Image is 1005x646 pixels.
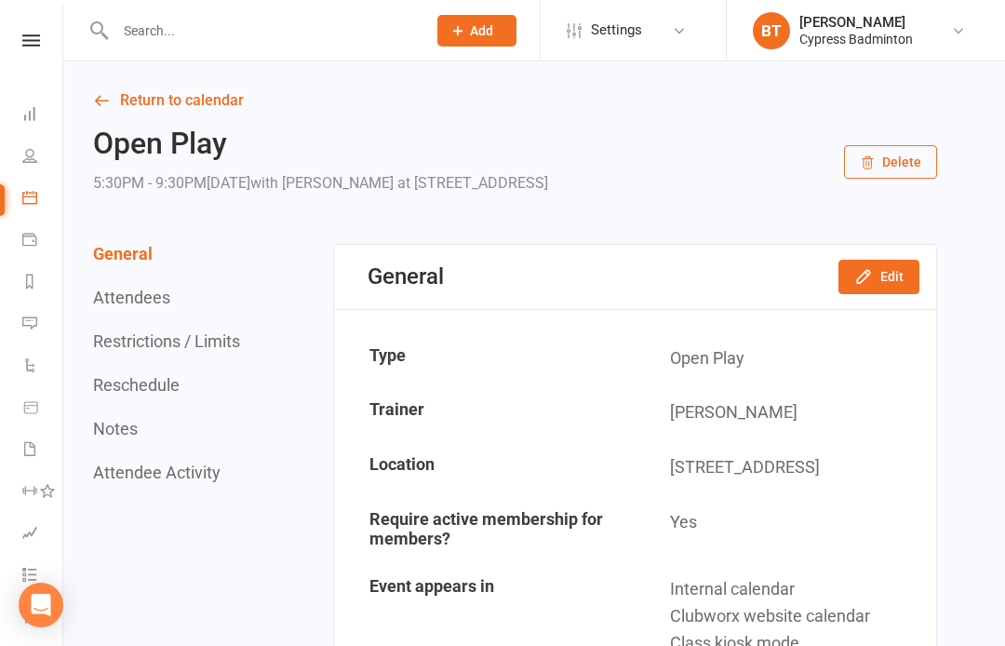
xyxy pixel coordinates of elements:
button: Reschedule [93,375,180,395]
span: with [PERSON_NAME] [250,174,394,192]
a: People [22,137,64,179]
div: BT [753,12,790,49]
div: General [368,263,444,289]
td: Trainer [336,386,635,439]
input: Search... [110,18,413,44]
span: Settings [591,9,642,51]
button: Restrictions / Limits [93,331,240,351]
div: Open Intercom Messenger [19,583,63,627]
div: Cypress Badminton [799,31,913,47]
td: Open Play [636,332,935,385]
button: Edit [838,260,919,293]
td: [PERSON_NAME] [636,386,935,439]
div: Clubworx website calendar [670,603,922,630]
button: Add [437,15,516,47]
td: Yes [636,496,935,561]
a: Dashboard [22,95,64,137]
td: Require active membership for members? [336,496,635,561]
span: Add [470,23,493,38]
button: Notes [93,419,138,438]
span: at [STREET_ADDRESS] [397,174,548,192]
div: Internal calendar [670,576,922,603]
div: 5:30PM - 9:30PM[DATE] [93,170,548,196]
button: Attendees [93,288,170,307]
a: Return to calendar [93,87,937,114]
a: Calendar [22,179,64,221]
div: [PERSON_NAME] [799,14,913,31]
td: [STREET_ADDRESS] [636,441,935,494]
a: Payments [22,221,64,262]
button: Delete [844,145,937,179]
a: Assessments [22,514,64,556]
a: Reports [22,262,64,304]
h2: Open Play [93,128,548,160]
td: Location [336,441,635,494]
a: Product Sales [22,388,64,430]
button: Attendee Activity [93,463,221,482]
td: Type [336,332,635,385]
button: General [93,244,153,263]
